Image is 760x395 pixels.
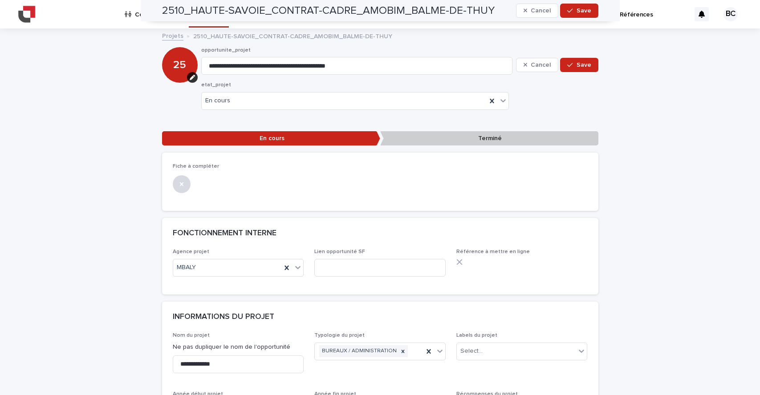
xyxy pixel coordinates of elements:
[201,82,231,88] span: etat_projet
[193,31,392,40] p: 2510_HAUTE-SAVOIE_CONTRAT-CADRE_AMOBIM_BALME-DE-THUY
[173,249,209,254] span: Agence projet
[205,97,230,105] span: En cours
[723,7,738,21] div: BC
[577,62,591,68] span: Save
[18,5,36,23] img: YiAiwBLRm2aPEWe5IFcA
[173,164,219,169] span: Fiche à compléter
[177,263,196,272] span: MBALY
[314,249,365,254] span: Lien opportunité SF
[456,333,497,338] span: Labels du projet
[201,48,251,53] span: opportunite_projet
[173,343,304,352] p: Ne pas dupliquer le nom de l'opportunité
[173,333,210,338] span: Nom du projet
[456,249,530,254] span: Référence à mettre en ligne
[162,30,183,40] a: Projets
[460,347,483,356] div: Select...
[516,58,559,72] button: Cancel
[560,58,598,72] button: Save
[531,62,551,68] span: Cancel
[162,23,198,71] div: 25
[173,312,274,322] h2: INFORMATIONS DU PROJET
[319,345,398,357] div: BUREAUX / ADMINISTRATION
[162,131,380,146] p: En cours
[380,131,598,146] p: Terminé
[314,333,365,338] span: Typologie du projet
[173,229,276,238] h2: FONCTIONNEMENT INTERNE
